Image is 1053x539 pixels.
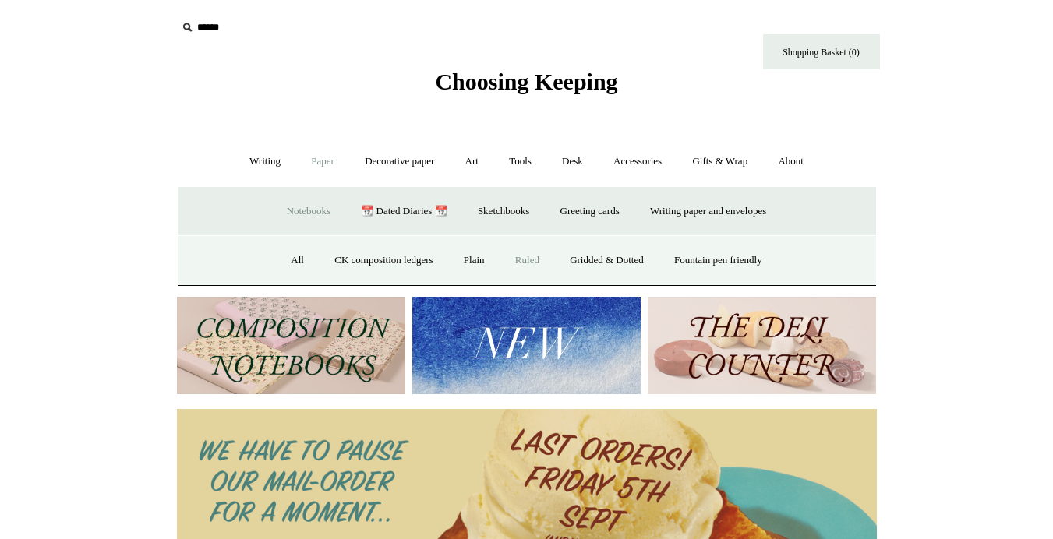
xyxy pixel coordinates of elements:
img: 202302 Composition ledgers.jpg__PID:69722ee6-fa44-49dd-a067-31375e5d54ec [177,297,405,394]
a: Writing paper and envelopes [636,191,780,232]
a: CK composition ledgers [320,240,447,281]
a: About [764,141,818,182]
a: All [277,240,318,281]
a: Gifts & Wrap [678,141,761,182]
a: Decorative paper [351,141,448,182]
a: Accessories [599,141,676,182]
a: Paper [297,141,348,182]
a: Notebooks [273,191,345,232]
a: Desk [548,141,597,182]
a: Tools [495,141,546,182]
a: Writing [235,141,295,182]
img: New.jpg__PID:f73bdf93-380a-4a35-bcfe-7823039498e1 [412,297,641,394]
a: 📆 Dated Diaries 📆 [347,191,461,232]
a: Gridded & Dotted [556,240,658,281]
a: Plain [450,240,499,281]
a: Sketchbooks [464,191,543,232]
a: Fountain pen friendly [660,240,776,281]
a: Ruled [501,240,553,281]
a: Choosing Keeping [435,81,617,92]
a: Art [451,141,493,182]
a: Greeting cards [546,191,634,232]
img: The Deli Counter [648,297,876,394]
span: Choosing Keeping [435,69,617,94]
a: Shopping Basket (0) [763,34,880,69]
